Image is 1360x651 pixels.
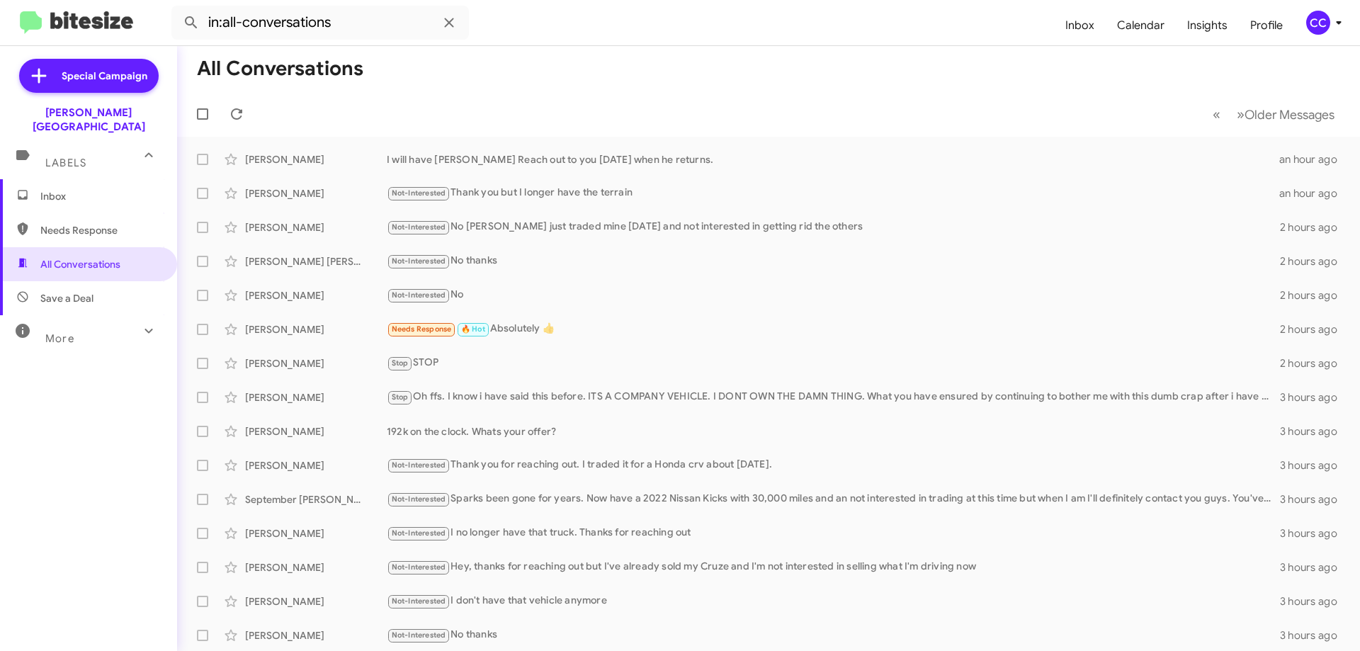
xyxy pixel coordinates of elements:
div: 2 hours ago [1280,254,1349,268]
div: 3 hours ago [1280,424,1349,438]
div: 2 hours ago [1280,220,1349,234]
nav: Page navigation example [1205,100,1343,129]
span: Not-Interested [392,494,446,504]
span: Inbox [40,189,161,203]
div: 3 hours ago [1280,628,1349,642]
div: 3 hours ago [1280,492,1349,506]
div: Thank you for reaching out. I traded it for a Honda crv about [DATE]. [387,457,1280,473]
div: Sparks been gone for years. Now have a 2022 Nissan Kicks with 30,000 miles and an not interested ... [387,491,1280,507]
div: [PERSON_NAME] [245,390,387,404]
div: [PERSON_NAME] [245,594,387,608]
div: September [PERSON_NAME] [245,492,387,506]
div: No thanks [387,627,1280,643]
div: 2 hours ago [1280,356,1349,370]
a: Inbox [1054,5,1106,46]
div: [PERSON_NAME] [245,186,387,200]
div: [PERSON_NAME] [245,424,387,438]
span: Save a Deal [40,291,93,305]
button: Next [1228,100,1343,129]
div: No [387,287,1280,303]
span: Stop [392,358,409,368]
span: Special Campaign [62,69,147,83]
div: Oh ffs. I know i have said this before. ITS A COMPANY VEHICLE. I DONT OWN THE DAMN THING. What yo... [387,389,1280,405]
button: Previous [1204,100,1229,129]
span: Older Messages [1245,107,1334,123]
span: More [45,332,74,345]
span: Not-Interested [392,596,446,606]
a: Special Campaign [19,59,159,93]
a: Calendar [1106,5,1176,46]
div: [PERSON_NAME] [245,322,387,336]
div: STOP [387,355,1280,371]
span: Not-Interested [392,256,446,266]
input: Search [171,6,469,40]
div: 2 hours ago [1280,322,1349,336]
span: Needs Response [40,223,161,237]
div: I no longer have that truck. Thanks for reaching out [387,525,1280,541]
div: [PERSON_NAME] [245,288,387,302]
div: Hey, thanks for reaching out but I've already sold my Cruze and I'm not interested in selling wha... [387,559,1280,575]
a: Profile [1239,5,1294,46]
button: CC [1294,11,1344,35]
span: Not-Interested [392,290,446,300]
span: All Conversations [40,257,120,271]
div: [PERSON_NAME] [245,526,387,540]
span: Needs Response [392,324,452,334]
div: No thanks [387,253,1280,269]
div: [PERSON_NAME] [245,152,387,166]
span: Not-Interested [392,562,446,572]
div: an hour ago [1279,186,1349,200]
div: [PERSON_NAME] [245,628,387,642]
div: CC [1306,11,1330,35]
span: Not-Interested [392,630,446,640]
div: 3 hours ago [1280,560,1349,574]
div: [PERSON_NAME] [245,560,387,574]
div: I will have [PERSON_NAME] Reach out to you [DATE] when he returns. [387,152,1279,166]
span: Stop [392,392,409,402]
a: Insights [1176,5,1239,46]
span: Labels [45,157,86,169]
div: 3 hours ago [1280,526,1349,540]
span: Not-Interested [392,222,446,232]
div: [PERSON_NAME] [245,220,387,234]
div: I don't have that vehicle anymore [387,593,1280,609]
div: Thank you but I longer have the terrain [387,185,1279,201]
div: [PERSON_NAME] [245,356,387,370]
div: [PERSON_NAME] [PERSON_NAME] [245,254,387,268]
span: Not-Interested [392,188,446,198]
div: No [PERSON_NAME] just traded mine [DATE] and not interested in getting rid the others [387,219,1280,235]
span: Not-Interested [392,528,446,538]
span: 🔥 Hot [461,324,485,334]
div: Absolutely 👍 [387,321,1280,337]
span: Not-Interested [392,460,446,470]
div: an hour ago [1279,152,1349,166]
div: 2 hours ago [1280,288,1349,302]
span: « [1213,106,1220,123]
h1: All Conversations [197,57,363,80]
div: [PERSON_NAME] [245,458,387,472]
div: 3 hours ago [1280,458,1349,472]
div: 192k on the clock. Whats your offer? [387,424,1280,438]
div: 3 hours ago [1280,594,1349,608]
span: » [1237,106,1245,123]
div: 3 hours ago [1280,390,1349,404]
